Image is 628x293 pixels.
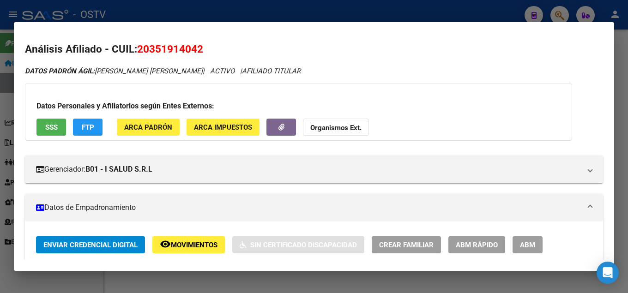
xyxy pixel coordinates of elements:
button: Organismos Ext. [303,119,369,136]
button: Sin Certificado Discapacidad [232,236,364,253]
h2: Análisis Afiliado - CUIL: [25,42,603,57]
strong: Organismos Ext. [310,124,362,132]
button: ARCA Impuestos [187,119,260,136]
button: FTP [73,119,103,136]
button: SSS [36,119,66,136]
strong: DATOS PADRÓN ÁGIL: [25,67,95,75]
span: ABM Rápido [456,241,498,249]
span: ARCA Padrón [124,123,172,132]
span: 20351914042 [137,43,203,55]
button: ARCA Padrón [117,119,180,136]
button: Enviar Credencial Digital [36,236,145,253]
span: FTP [82,123,94,132]
mat-expansion-panel-header: Gerenciador:B01 - I SALUD S.R.L [25,155,603,183]
span: Movimientos [171,241,217,249]
h3: Datos Personales y Afiliatorios según Entes Externos: [36,101,561,112]
button: Crear Familiar [372,236,441,253]
span: Crear Familiar [379,241,434,249]
span: [PERSON_NAME] [PERSON_NAME] [25,67,203,75]
i: | ACTIVO | [25,67,301,75]
mat-panel-title: Datos de Empadronamiento [36,202,581,213]
span: Sin Certificado Discapacidad [250,241,357,249]
button: Movimientos [152,236,225,253]
span: ARCA Impuestos [194,123,252,132]
mat-icon: remove_red_eye [160,239,171,250]
span: AFILIADO TITULAR [242,67,301,75]
span: SSS [45,123,58,132]
strong: B01 - I SALUD S.R.L [85,164,152,175]
span: ABM [520,241,535,249]
button: ABM Rápido [448,236,505,253]
mat-panel-title: Gerenciador: [36,164,581,175]
mat-expansion-panel-header: Datos de Empadronamiento [25,194,603,221]
button: ABM [513,236,543,253]
div: Open Intercom Messenger [597,262,619,284]
span: Enviar Credencial Digital [43,241,138,249]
